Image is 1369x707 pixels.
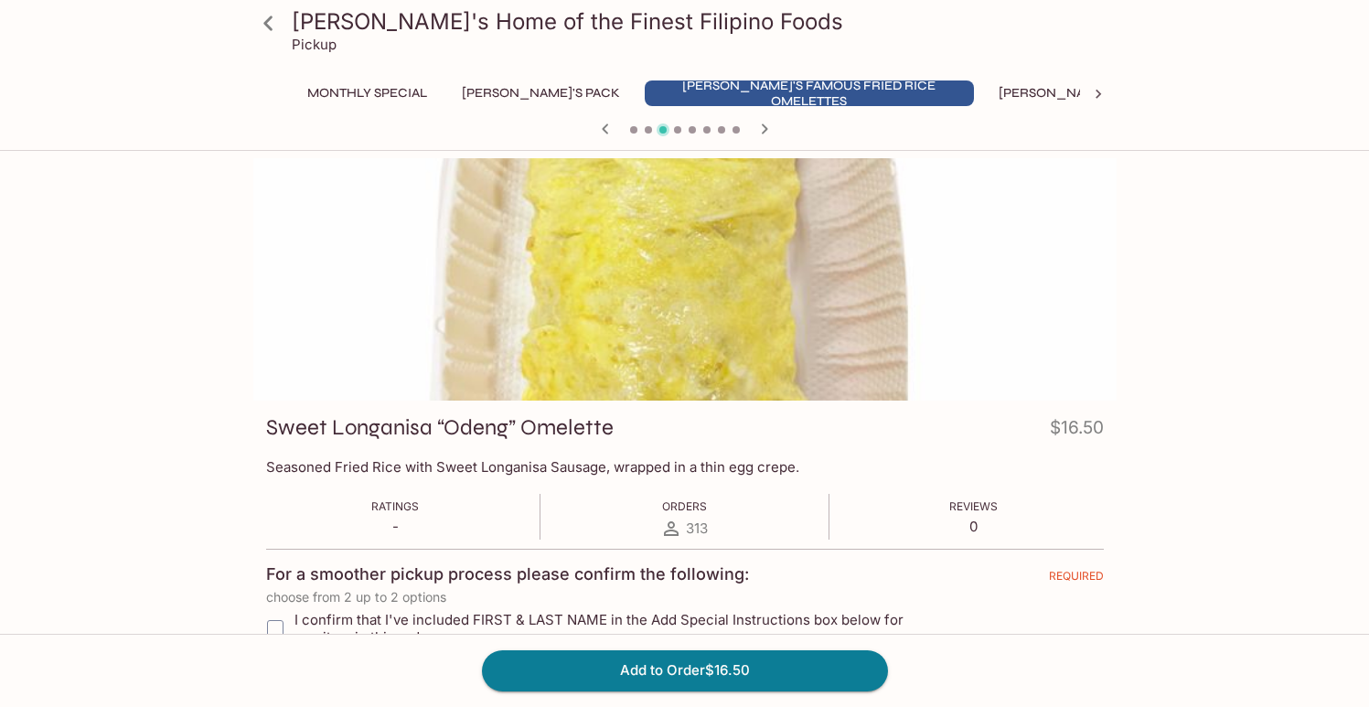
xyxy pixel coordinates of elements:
div: Sweet Longanisa “Odeng” Omelette [253,158,1117,401]
p: choose from 2 up to 2 options [266,590,1104,605]
h4: For a smoother pickup process please confirm the following: [266,564,749,584]
p: Pickup [292,36,337,53]
h4: $16.50 [1050,413,1104,449]
button: Monthly Special [297,80,437,106]
span: Ratings [371,499,419,513]
button: [PERSON_NAME]'s Mixed Plates [989,80,1222,106]
button: Add to Order$16.50 [482,650,888,691]
span: Reviews [949,499,998,513]
span: REQUIRED [1049,569,1104,590]
span: 313 [686,520,708,537]
h3: Sweet Longanisa “Odeng” Omelette [266,413,614,442]
p: 0 [949,518,998,535]
p: - [371,518,419,535]
span: I confirm that I've included FIRST & LAST NAME in the Add Special Instructions box below for one ... [294,611,928,646]
span: Orders [662,499,707,513]
button: [PERSON_NAME]'s Famous Fried Rice Omelettes [645,80,974,106]
p: Seasoned Fried Rice with Sweet Longanisa Sausage, wrapped in a thin egg crepe. [266,458,1104,476]
button: [PERSON_NAME]'s Pack [452,80,630,106]
h3: [PERSON_NAME]'s Home of the Finest Filipino Foods [292,7,1109,36]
